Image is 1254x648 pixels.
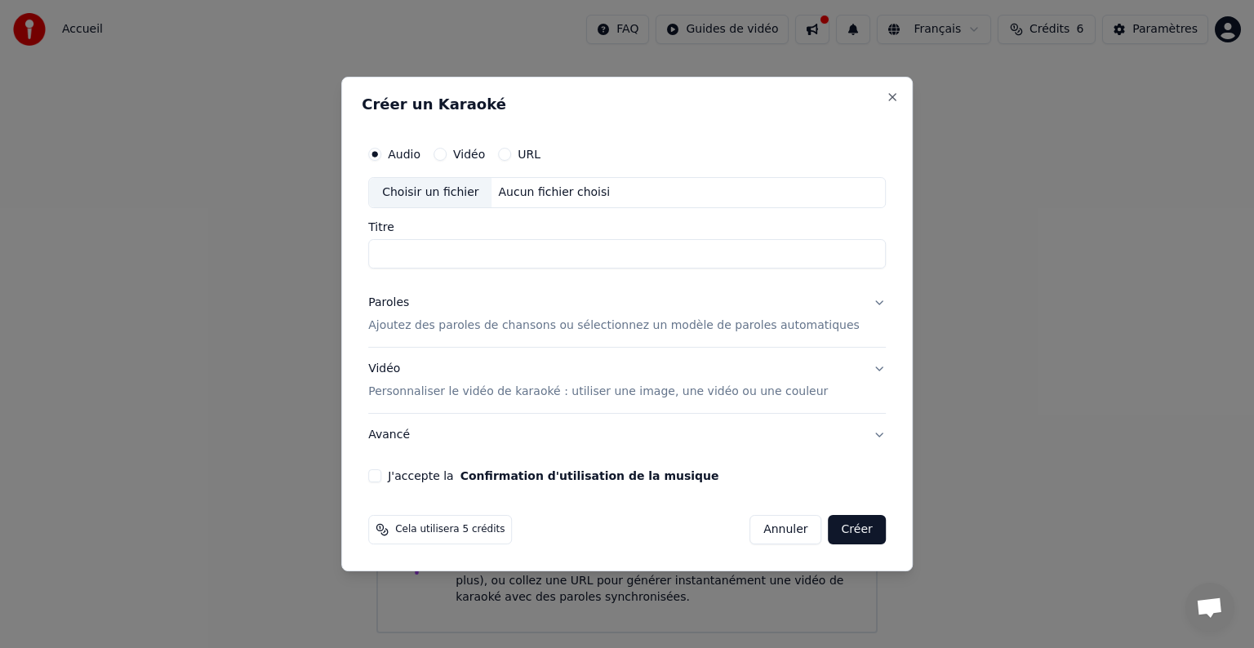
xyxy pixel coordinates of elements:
label: Vidéo [453,149,485,160]
p: Ajoutez des paroles de chansons ou sélectionnez un modèle de paroles automatiques [368,317,860,334]
label: J'accepte la [388,470,718,482]
label: Titre [368,221,886,233]
button: Avancé [368,414,886,456]
label: URL [518,149,540,160]
label: Audio [388,149,420,160]
button: ParolesAjoutez des paroles de chansons ou sélectionnez un modèle de paroles automatiques [368,282,886,347]
h2: Créer un Karaoké [362,97,892,112]
button: Créer [829,515,886,544]
button: Annuler [749,515,821,544]
button: VidéoPersonnaliser le vidéo de karaoké : utiliser une image, une vidéo ou une couleur [368,348,886,413]
span: Cela utilisera 5 crédits [395,523,505,536]
button: J'accepte la [460,470,719,482]
div: Aucun fichier choisi [492,184,617,201]
p: Personnaliser le vidéo de karaoké : utiliser une image, une vidéo ou une couleur [368,384,828,400]
div: Paroles [368,295,409,311]
div: Vidéo [368,361,828,400]
div: Choisir un fichier [369,178,491,207]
